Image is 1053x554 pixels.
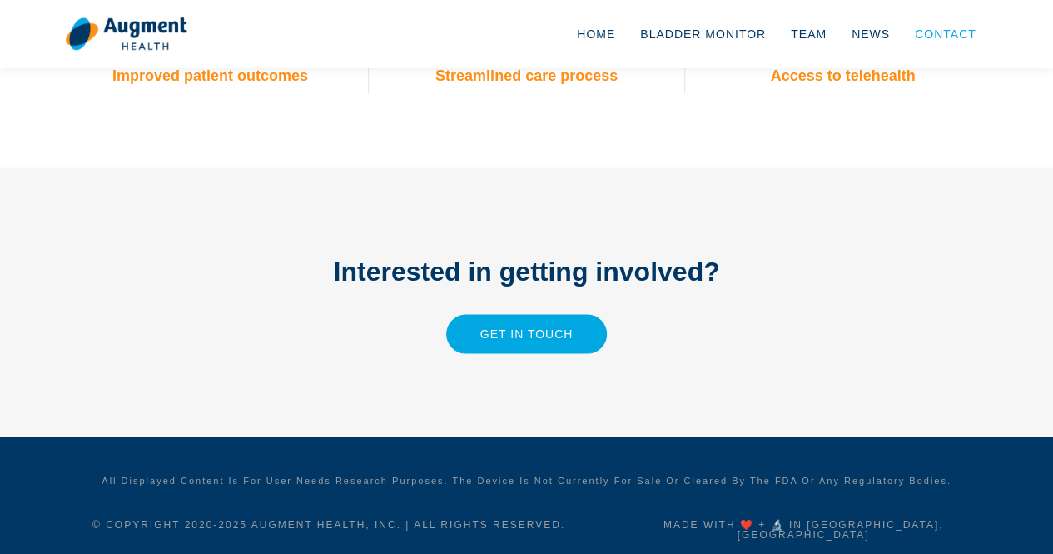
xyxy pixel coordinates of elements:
h6: All displayed content is for user needs research purposes. The device is not currently for sale o... [65,474,989,487]
h5: © Copyright 2020- 2025 Augment Health, Inc. | All rights reserved. [65,519,594,529]
a: Team [778,7,839,62]
img: logo [65,17,187,52]
h2: Interested in getting involved? [302,251,752,291]
a: Contact [902,7,989,62]
h3: Improved patient outcomes [65,67,356,85]
a: Bladder Monitor [628,7,778,62]
h3: Access to telehealth [698,67,989,85]
a: Get in touch [446,314,608,353]
a: Home [564,7,628,62]
h5: Made with ❤️ + 🔬 in [GEOGRAPHIC_DATA], [GEOGRAPHIC_DATA] [618,519,989,539]
h3: Streamlined care process [381,67,673,85]
a: News [839,7,902,62]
